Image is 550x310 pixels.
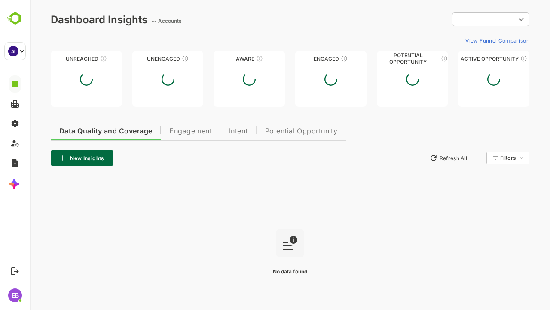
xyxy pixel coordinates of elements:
img: BambooboxLogoMark.f1c84d78b4c51b1a7b5f700c9845e183.svg [4,10,26,27]
div: Active Opportunity [428,56,499,62]
div: Unreached [21,56,92,62]
button: Refresh All [396,151,441,165]
button: Logout [9,265,21,277]
button: View Funnel Comparison [432,34,499,47]
div: Aware [183,56,255,62]
span: No data found [243,268,277,275]
div: ​ [422,12,499,27]
div: AI [8,46,18,56]
button: New Insights [21,150,83,166]
div: EB [8,288,22,302]
div: Potential Opportunity [347,56,418,62]
span: Engagement [139,128,182,135]
div: Unengaged [102,56,174,62]
div: These accounts are warm, further nurturing would qualify them to MQAs [311,55,318,62]
div: These accounts have just entered the buying cycle and need further nurturing [226,55,233,62]
span: Potential Opportunity [235,128,308,135]
span: Intent [199,128,218,135]
div: Filters [470,155,486,161]
div: Dashboard Insights [21,13,117,26]
div: Filters [469,150,499,166]
div: These accounts have not shown enough engagement and need nurturing [152,55,159,62]
div: These accounts have open opportunities which might be at any of the Sales Stages [490,55,497,62]
div: These accounts are MQAs and can be passed on to Inside Sales [411,55,418,62]
ag: -- Accounts [122,18,154,24]
div: Engaged [265,56,336,62]
div: These accounts have not been engaged with for a defined time period [70,55,77,62]
span: Data Quality and Coverage [29,128,122,135]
